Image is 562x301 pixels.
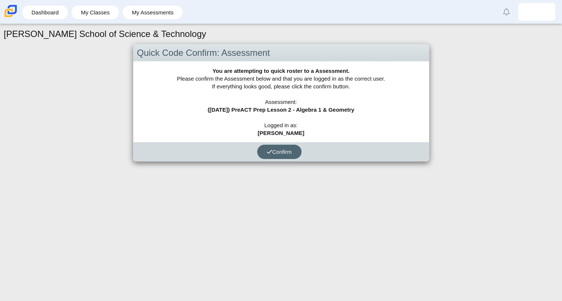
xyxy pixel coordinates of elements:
[531,6,543,18] img: javier.ibarra.AZ5HAL
[133,44,429,62] div: Quick Code Confirm: Assessment
[518,3,555,21] a: javier.ibarra.AZ5HAL
[212,68,349,74] b: You are attempting to quick roster to a Assessment.
[267,149,292,155] span: Confirm
[126,6,179,19] a: My Assessments
[4,28,206,40] h1: [PERSON_NAME] School of Science & Technology
[258,130,305,136] b: [PERSON_NAME]
[26,6,64,19] a: Dashboard
[75,6,115,19] a: My Classes
[3,14,19,20] a: Carmen School of Science & Technology
[3,3,19,19] img: Carmen School of Science & Technology
[498,4,515,20] a: Alerts
[208,106,355,113] b: ([DATE]) PreACT Prep Lesson 2 - Algebra 1 & Geometry
[133,61,429,142] div: Please confirm the Assessment below and that you are logged in as the correct user. If everything...
[257,145,302,159] button: Confirm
